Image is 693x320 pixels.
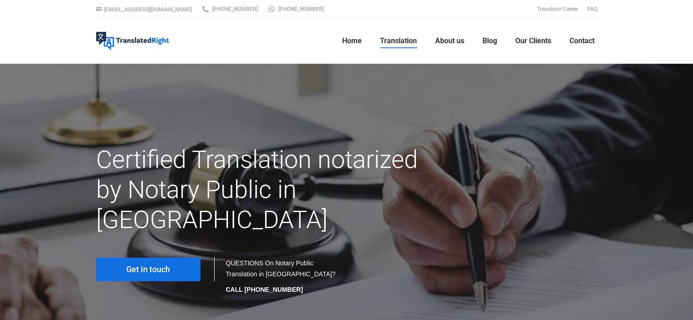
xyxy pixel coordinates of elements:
[567,26,597,56] a: Contact
[226,286,303,293] strong: CALL [PHONE_NUMBER]
[339,26,364,56] a: Home
[267,5,324,13] a: [PHONE_NUMBER]
[380,36,417,46] span: Translation
[96,258,200,281] a: Get in touch
[513,26,554,56] a: Our Clients
[537,6,578,12] a: Translator Career
[435,36,464,46] span: About us
[377,26,420,56] a: Translation
[480,26,500,56] a: Blog
[126,265,170,274] span: Get in touch
[96,32,169,50] img: Translated Right
[342,36,362,46] span: Home
[104,6,192,13] a: [EMAIL_ADDRESS][DOMAIN_NAME]
[96,145,426,235] h1: Certified Translation notarized by Notary Public in [GEOGRAPHIC_DATA]
[570,36,595,46] span: Contact
[226,258,338,295] div: QUESTIONS On Notary Public Translation in [GEOGRAPHIC_DATA]?
[483,36,497,46] span: Blog
[201,5,258,13] a: [PHONE_NUMBER]
[515,36,551,46] span: Our Clients
[432,26,467,56] a: About us
[587,6,597,12] a: FAQ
